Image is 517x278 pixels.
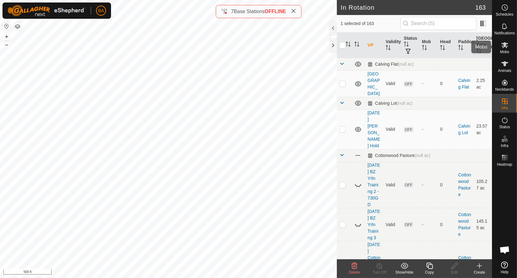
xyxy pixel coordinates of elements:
p-sorticon: Activate to sort [422,46,427,51]
button: – [3,41,10,48]
div: - [422,221,435,228]
p-sorticon: Activate to sort [404,43,409,48]
span: VPs [501,106,508,110]
a: [DATE] [PERSON_NAME] Hold [367,110,380,148]
td: 105.27 ac [474,162,492,208]
a: Cottonwood Pasture [458,212,471,237]
span: Status [499,125,510,129]
p-sorticon: Activate to sort [440,46,445,51]
span: Help [501,270,509,274]
span: OFFLINE [265,9,286,14]
div: - [422,80,435,87]
p-sorticon: Activate to sort [386,46,391,51]
td: 0 [438,70,456,97]
a: Contact Us [175,270,193,275]
div: - [422,182,435,188]
div: Cottonwood Pasture [367,153,430,158]
td: 0 [438,109,456,149]
span: Base Stations [234,9,265,14]
input: Search (S) [401,17,476,30]
span: Infra [501,144,508,148]
span: BA [98,8,104,14]
span: OFF [404,127,413,132]
span: Delete [349,270,360,275]
td: Valid [383,208,401,241]
span: OFF [404,222,413,227]
th: [GEOGRAPHIC_DATA] Area [474,33,492,58]
button: + [3,33,10,40]
a: Privacy Policy [144,270,167,275]
p-sorticon: Activate to sort [354,43,359,48]
div: Show/Hide [392,270,417,275]
div: - [422,126,435,133]
td: Valid [383,162,401,208]
a: Help [492,259,517,276]
button: Reset Map [3,23,10,30]
th: Validity [383,33,401,58]
a: [DATE] BZ Yrln Training 2 - 730GD [367,163,380,207]
p-sorticon: Activate to sort [458,46,463,51]
td: 145.15 ac [474,208,492,241]
div: Calving Flat [367,62,414,67]
div: Turn Off [367,270,392,275]
span: 1 selected of 163 [341,20,401,27]
td: 2.25 ac [474,70,492,97]
td: Valid [383,109,401,149]
div: Create [467,270,492,275]
th: Mob [419,33,438,58]
div: Open chat [495,240,514,259]
span: (null ac) [398,62,414,67]
button: Map Layers [14,23,21,30]
div: Calving Lot [367,101,413,106]
td: 23.57 ac [474,109,492,149]
a: Calving Flat [458,78,470,89]
td: 0 [438,208,456,241]
span: Notifications [494,31,515,35]
a: [GEOGRAPHIC_DATA] [367,71,380,96]
img: Gallagher Logo [8,5,86,16]
th: Paddock [456,33,474,58]
span: (null ac) [397,101,413,106]
td: 0 [438,162,456,208]
div: Copy [417,270,442,275]
span: 163 [475,3,486,12]
span: Mobs [500,50,509,54]
a: Cottonwood Pasture [458,172,471,197]
span: Neckbands [495,88,514,91]
span: OFF [404,81,413,87]
p-sorticon: Activate to sort [476,49,481,54]
span: Heatmap [497,163,512,166]
h2: In Rotation [341,4,475,11]
span: OFF [404,182,413,188]
div: Edit [442,270,467,275]
a: Calving Lot [458,124,470,135]
th: Head [438,33,456,58]
p-sorticon: Activate to sort [346,43,351,48]
a: [DATE] BZ Yrln Training 3 [367,209,380,240]
td: Valid [383,70,401,97]
span: Animals [498,69,511,73]
span: Schedules [496,13,513,16]
span: (null ac) [415,153,430,158]
th: Status [401,33,419,58]
th: VP [365,33,383,58]
span: 7 [231,9,234,14]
